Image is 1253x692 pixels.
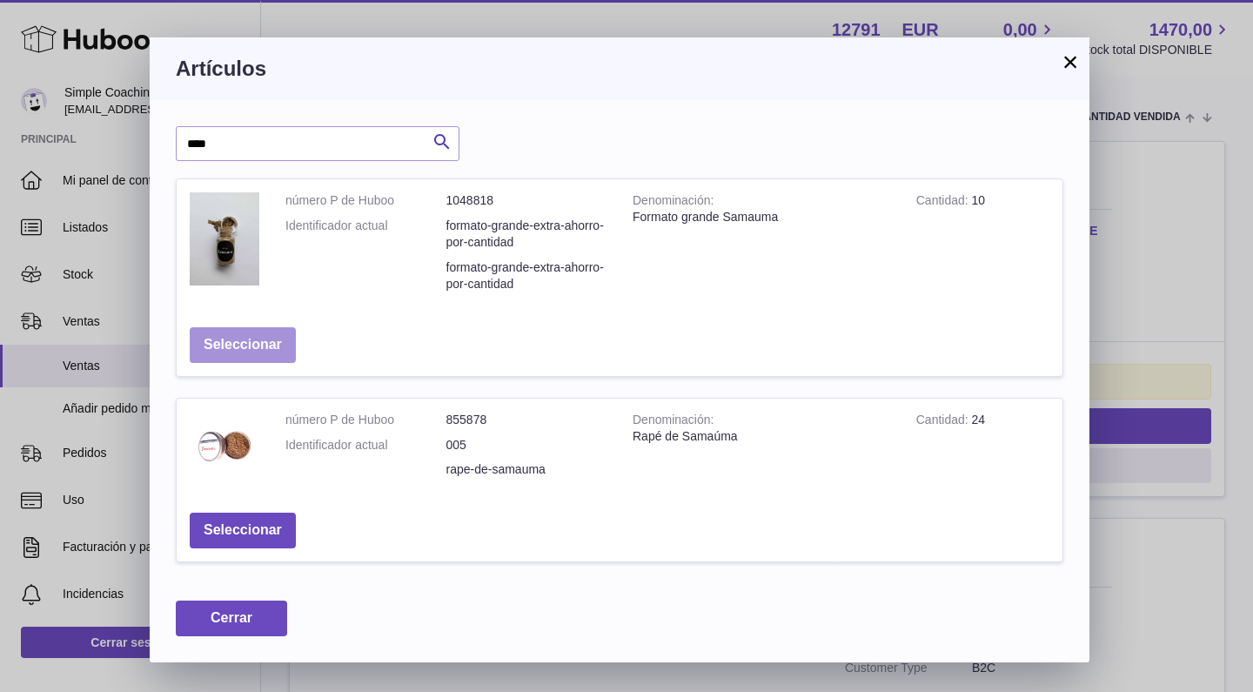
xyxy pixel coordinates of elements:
[176,601,287,636] button: Cerrar
[903,399,1062,501] td: 24
[285,218,446,251] dt: Identificador actual
[633,193,714,212] strong: Denominación
[190,192,259,285] img: Formato grande Samauma
[916,413,972,431] strong: Cantidad
[190,513,296,548] button: Seleccionar
[446,218,607,251] dd: formato-grande-extra-ahorro-por-cantidad
[446,461,607,478] dd: rape-de-samauma
[633,428,890,445] div: Rapé de Samaúma
[446,412,607,428] dd: 855878
[903,179,1062,313] td: 10
[285,437,446,453] dt: Identificador actual
[285,192,446,209] dt: número P de Huboo
[446,437,607,453] dd: 005
[190,327,296,363] button: Seleccionar
[211,610,252,625] span: Cerrar
[446,192,607,209] dd: 1048818
[176,55,1063,83] h3: Artículos
[190,412,259,481] img: Rapé de Samaúma
[633,209,890,225] div: Formato grande Samauma
[285,412,446,428] dt: número P de Huboo
[916,193,972,212] strong: Cantidad
[1060,51,1081,72] button: ×
[446,259,607,292] dd: formato-grande-extra-ahorro-por-cantidad
[633,413,714,431] strong: Denominación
